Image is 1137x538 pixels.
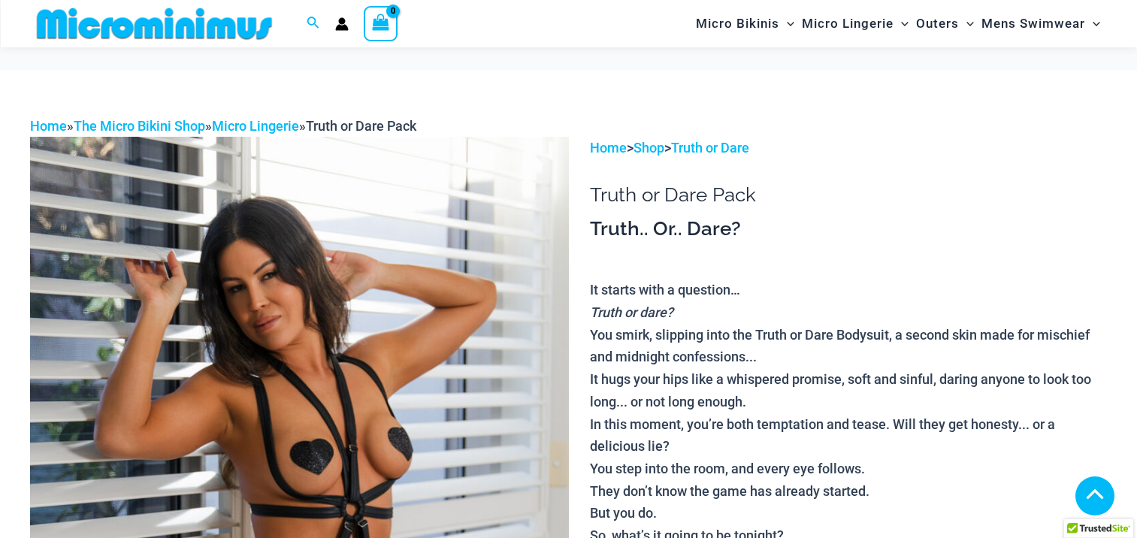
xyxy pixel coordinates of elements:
a: Home [30,118,67,134]
span: Outers [916,5,959,43]
span: Menu Toggle [1085,5,1100,43]
a: Account icon link [335,17,349,31]
span: Truth or Dare Pack [306,118,416,134]
i: Truth or dare? [590,304,673,320]
p: > > [590,137,1107,159]
a: Home [590,140,627,156]
a: Micro BikinisMenu ToggleMenu Toggle [692,5,798,43]
a: Search icon link [307,14,320,33]
span: Micro Bikinis [696,5,779,43]
span: Micro Lingerie [802,5,894,43]
span: » » » [30,118,416,134]
span: Menu Toggle [959,5,974,43]
h1: Truth or Dare Pack [590,183,1107,207]
span: Menu Toggle [894,5,909,43]
nav: Site Navigation [690,2,1107,45]
span: Mens Swimwear [981,5,1085,43]
a: The Micro Bikini Shop [74,118,205,134]
a: Micro LingerieMenu ToggleMenu Toggle [798,5,912,43]
img: MM SHOP LOGO FLAT [31,7,278,41]
a: Shop [634,140,664,156]
a: OutersMenu ToggleMenu Toggle [912,5,978,43]
span: Menu Toggle [779,5,794,43]
a: View Shopping Cart, empty [364,6,398,41]
a: Micro Lingerie [212,118,299,134]
h3: Truth.. Or.. Dare? [590,216,1107,242]
a: Mens SwimwearMenu ToggleMenu Toggle [978,5,1104,43]
a: Truth or Dare [671,140,749,156]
